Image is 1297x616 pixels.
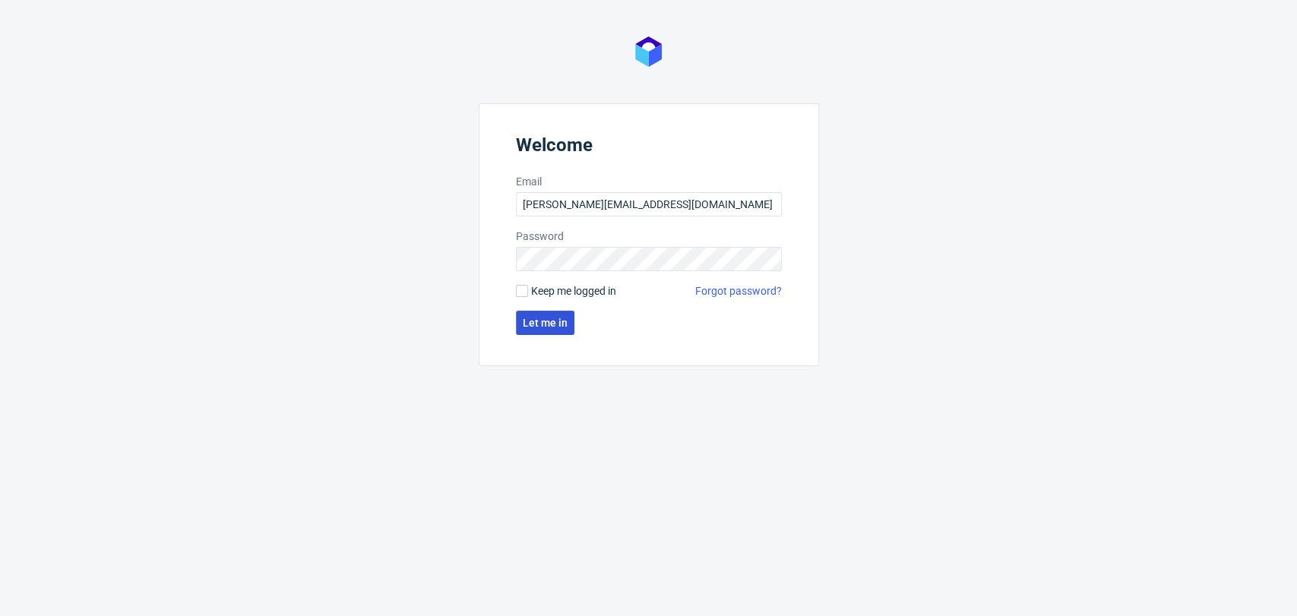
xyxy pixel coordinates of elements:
span: Keep me logged in [531,283,616,299]
header: Welcome [516,134,782,162]
a: Forgot password? [695,283,782,299]
span: Let me in [523,317,568,328]
label: Email [516,174,782,189]
label: Password [516,229,782,244]
input: you@youremail.com [516,192,782,216]
button: Let me in [516,311,574,335]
